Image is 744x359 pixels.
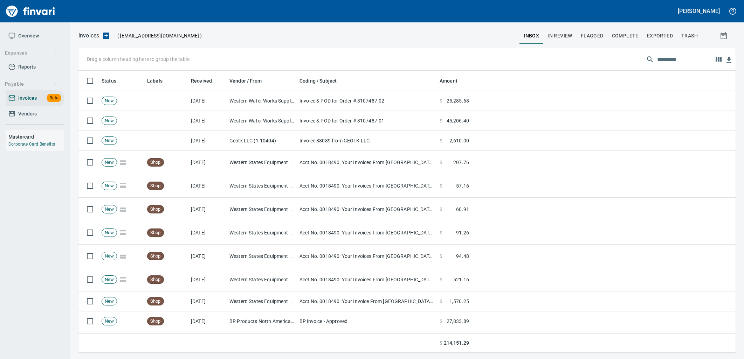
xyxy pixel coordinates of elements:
span: New [102,230,117,236]
td: Ritz Safety LLC (1-23857) [227,331,297,351]
td: Western States Equipment Co. (1-11113) [227,245,297,268]
td: Acct No. 0018490: Your Invoices From [GEOGRAPHIC_DATA] are Attached [297,174,437,198]
span: trash [681,31,698,40]
td: Invoice 88089 from GEOTK LLC. [297,131,437,151]
td: [DATE] [188,291,227,311]
td: Acct No. 0018490: Your Invoices From [GEOGRAPHIC_DATA] are Attached [297,268,437,291]
span: 214,151.29 [444,339,469,347]
span: Flagged [581,31,604,40]
td: Acct No. 0018490: Your Invoices From [GEOGRAPHIC_DATA] are Attached [297,198,437,221]
td: [DATE] [188,331,227,351]
span: New [102,138,117,144]
a: InvoicesBeta [6,90,64,106]
span: Amount [440,77,457,85]
td: Western States Equipment Co. (1-11113) [227,151,297,174]
span: $ [440,276,442,283]
span: Reports [18,63,36,71]
td: [DATE] [188,221,227,245]
span: Status [102,77,125,85]
td: Acct No. 0018490: Your Invoices From [GEOGRAPHIC_DATA] are Attached [297,151,437,174]
span: Pages Split [117,159,129,165]
p: Invoices [78,31,99,40]
span: $ [440,253,442,260]
td: Western States Equipment Co. (1-11113) [227,198,297,221]
td: Western Water Works Supply Co Inc (1-30586) [227,111,297,131]
td: [DATE] [188,151,227,174]
span: Shop [147,276,164,283]
span: 45,206.40 [447,117,469,124]
span: 27,833.89 [447,318,469,325]
span: $ [440,159,442,166]
button: Download table [724,55,734,65]
span: 2,610.00 [449,137,469,144]
td: Western States Equipment Co. (1-11113) [227,268,297,291]
span: $ [440,318,442,325]
span: Labels [147,77,163,85]
span: Received [191,77,221,85]
nav: breadcrumb [78,31,99,40]
span: Coding / Subject [299,77,337,85]
a: Vendors [6,106,64,122]
span: Pages Split [117,253,129,259]
td: Geotk LLC (1-10404) [227,131,297,151]
span: Invoices [18,94,37,103]
span: $ [440,339,442,347]
button: Upload an Invoice [99,31,113,40]
h6: Mastercard [8,133,64,141]
span: Overview [18,31,39,40]
span: Vendor / From [229,77,262,85]
span: New [102,98,117,104]
span: In Review [547,31,572,40]
a: Overview [6,28,64,44]
td: Acct No. 0018490: Your Invoices From [GEOGRAPHIC_DATA] are Attached [297,221,437,245]
span: Amount [440,77,467,85]
td: Acct No. 0018490: Your Invoice From [GEOGRAPHIC_DATA] is Attached [297,291,437,311]
span: Expenses [5,49,58,57]
span: Shop [147,206,164,213]
span: 60.91 [456,206,469,213]
span: New [102,318,117,325]
span: Received [191,77,212,85]
a: Corporate Card Benefits [8,142,55,147]
span: Shop [147,318,164,325]
span: Shop [147,298,164,305]
span: inbox [524,31,539,40]
span: New [102,276,117,283]
span: New [102,253,117,260]
h5: [PERSON_NAME] [678,7,720,15]
span: New [102,298,117,305]
span: 207.76 [453,159,469,166]
span: 521.16 [453,276,469,283]
td: [DATE] [188,268,227,291]
td: Invoice & POD for Order #:3107487-01 [297,111,437,131]
td: Western States Equipment Co. (1-11113) [227,174,297,198]
td: BP Products North America Inc. (1-39953) [227,311,297,331]
td: Western Water Works Supply Co Inc (1-30586) [227,91,297,111]
span: New [102,183,117,189]
td: BP invoice - Approved [297,311,437,331]
span: 25,285.68 [447,97,469,104]
td: Western States Equipment Co. (1-11113) [227,291,297,311]
span: Vendors [18,110,37,118]
span: Beta [47,94,61,102]
p: ( ) [113,32,202,39]
span: 57.16 [456,182,469,189]
span: New [102,159,117,166]
span: 94.48 [456,253,469,260]
button: [PERSON_NAME] [676,6,722,16]
button: Payable [2,78,61,91]
span: $ [440,97,442,104]
td: Western States Equipment Co. (1-11113) [227,221,297,245]
span: Pages Split [117,206,129,212]
span: $ [440,229,442,236]
td: [DATE] [188,174,227,198]
span: $ [440,298,442,305]
span: Exported [647,31,673,40]
span: Coding / Subject [299,77,346,85]
td: [DATE] [188,311,227,331]
td: [DATE] [188,245,227,268]
img: Finvari [4,3,57,20]
span: [EMAIL_ADDRESS][DOMAIN_NAME] [119,32,200,39]
span: Shop [147,183,164,189]
span: Pages Split [117,276,129,282]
